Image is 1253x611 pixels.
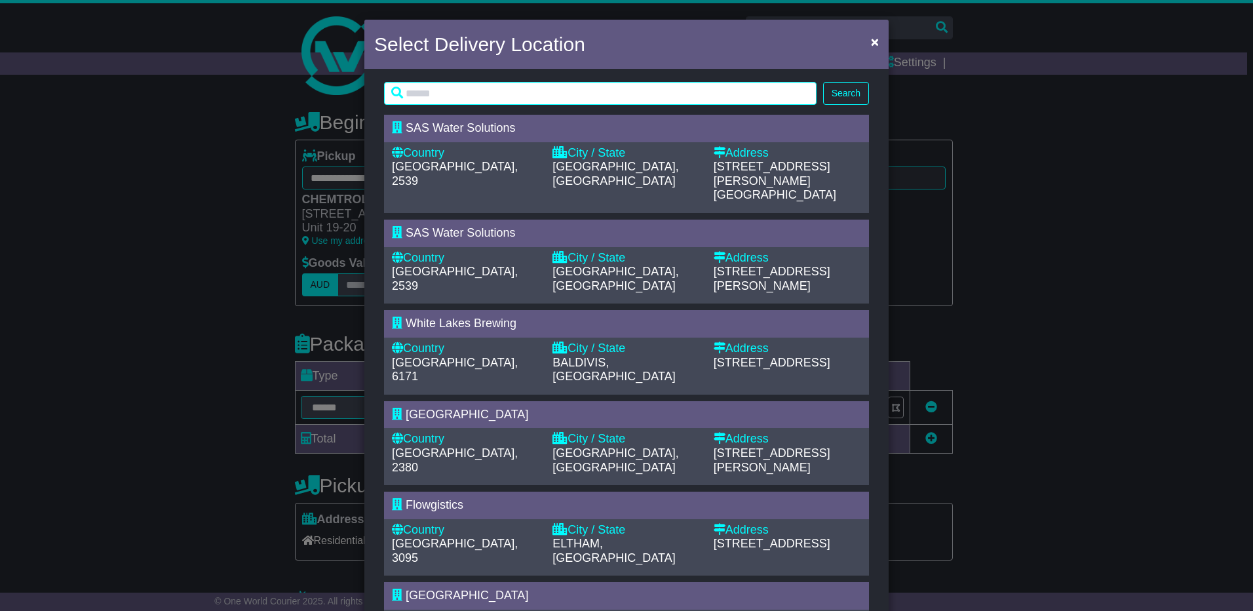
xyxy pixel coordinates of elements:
[392,146,539,161] div: Country
[864,28,885,55] button: Close
[552,523,700,538] div: City / State
[714,160,830,187] span: [STREET_ADDRESS][PERSON_NAME]
[406,408,528,421] span: [GEOGRAPHIC_DATA]
[392,523,539,538] div: Country
[552,251,700,266] div: City / State
[714,446,830,474] span: [STREET_ADDRESS][PERSON_NAME]
[714,265,830,292] span: [STREET_ADDRESS][PERSON_NAME]
[406,317,516,330] span: White Lakes Brewing
[552,356,675,384] span: BALDIVIS, [GEOGRAPHIC_DATA]
[871,34,879,49] span: ×
[392,251,539,266] div: Country
[552,432,700,446] div: City / State
[552,146,700,161] div: City / State
[374,30,585,59] h4: Select Delivery Location
[714,432,861,446] div: Address
[714,523,861,538] div: Address
[552,265,678,292] span: [GEOGRAPHIC_DATA], [GEOGRAPHIC_DATA]
[714,537,830,550] span: [STREET_ADDRESS]
[714,251,861,266] div: Address
[406,498,463,511] span: Flowgistics
[392,160,518,187] span: [GEOGRAPHIC_DATA], 2539
[392,265,518,292] span: [GEOGRAPHIC_DATA], 2539
[406,121,515,134] span: SAS Water Solutions
[392,356,518,384] span: [GEOGRAPHIC_DATA], 6171
[714,146,861,161] div: Address
[552,160,678,187] span: [GEOGRAPHIC_DATA], [GEOGRAPHIC_DATA]
[392,537,518,564] span: [GEOGRAPHIC_DATA], 3095
[406,589,528,602] span: [GEOGRAPHIC_DATA]
[392,446,518,474] span: [GEOGRAPHIC_DATA], 2380
[714,342,861,356] div: Address
[392,342,539,356] div: Country
[392,432,539,446] div: Country
[823,82,869,105] button: Search
[714,356,830,369] span: [STREET_ADDRESS]
[552,342,700,356] div: City / State
[552,537,675,564] span: ELTHAM, [GEOGRAPHIC_DATA]
[406,226,515,239] span: SAS Water Solutions
[552,446,678,474] span: [GEOGRAPHIC_DATA], [GEOGRAPHIC_DATA]
[714,188,836,201] span: [GEOGRAPHIC_DATA]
